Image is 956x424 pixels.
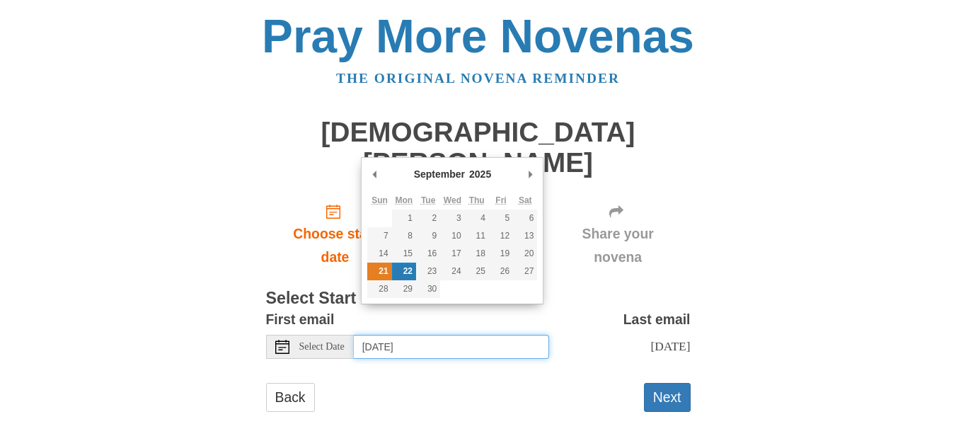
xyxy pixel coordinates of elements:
[392,227,416,245] button: 8
[392,210,416,227] button: 1
[465,245,489,263] button: 18
[392,245,416,263] button: 15
[440,227,464,245] button: 10
[372,195,388,205] abbr: Sunday
[444,195,461,205] abbr: Wednesday
[266,290,691,308] h3: Select Start Date
[513,227,537,245] button: 13
[367,280,391,298] button: 28
[416,210,440,227] button: 2
[266,383,315,412] a: Back
[489,227,513,245] button: 12
[513,263,537,280] button: 27
[440,210,464,227] button: 3
[367,245,391,263] button: 14
[513,245,537,263] button: 20
[367,263,391,280] button: 21
[465,227,489,245] button: 11
[416,227,440,245] button: 9
[523,164,537,185] button: Next Month
[421,195,435,205] abbr: Tuesday
[396,195,413,205] abbr: Monday
[495,195,506,205] abbr: Friday
[513,210,537,227] button: 6
[367,227,391,245] button: 7
[412,164,467,185] div: September
[262,10,694,62] a: Pray More Novenas
[519,195,532,205] abbr: Saturday
[392,263,416,280] button: 22
[416,263,440,280] button: 23
[266,308,335,331] label: First email
[392,280,416,298] button: 29
[560,222,676,269] span: Share your novena
[467,164,493,185] div: 2025
[469,195,485,205] abbr: Thursday
[546,192,691,276] div: Click "Next" to confirm your start date first.
[644,383,691,412] button: Next
[440,263,464,280] button: 24
[623,308,691,331] label: Last email
[336,71,620,86] a: The original novena reminder
[280,222,391,269] span: Choose start date
[266,192,405,276] a: Choose start date
[416,280,440,298] button: 30
[299,342,345,352] span: Select Date
[489,245,513,263] button: 19
[354,335,549,359] input: Use the arrow keys to pick a date
[650,339,690,353] span: [DATE]
[367,164,381,185] button: Previous Month
[440,245,464,263] button: 17
[489,210,513,227] button: 5
[465,263,489,280] button: 25
[489,263,513,280] button: 26
[416,245,440,263] button: 16
[465,210,489,227] button: 4
[266,118,691,178] h1: [DEMOGRAPHIC_DATA][PERSON_NAME]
